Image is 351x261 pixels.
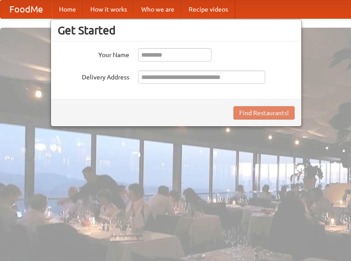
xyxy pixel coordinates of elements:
[233,106,295,120] button: Find Restaurants!
[134,0,182,18] a: Who we are
[58,70,129,82] label: Delivery Address
[0,0,52,18] a: FoodMe
[58,48,129,59] label: Your Name
[58,24,295,37] h3: Get Started
[182,0,235,18] a: Recipe videos
[52,0,83,18] a: Home
[83,0,134,18] a: How it works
